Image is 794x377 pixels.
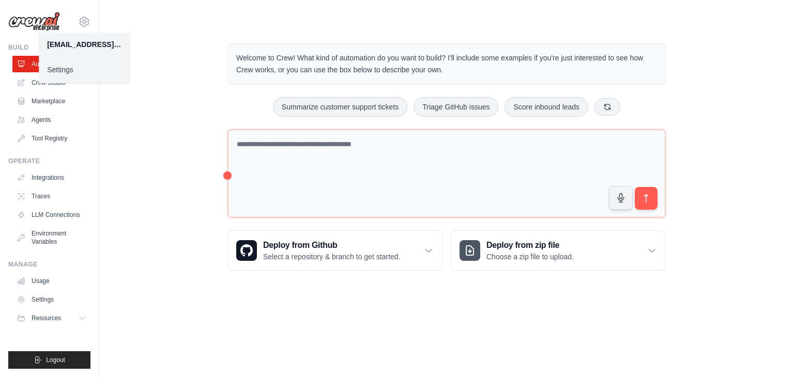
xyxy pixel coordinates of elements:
[12,56,90,72] a: Automations
[505,97,588,117] button: Score inbound leads
[46,356,65,364] span: Logout
[8,12,60,32] img: Logo
[12,225,90,250] a: Environment Variables
[12,188,90,205] a: Traces
[47,39,121,50] div: [EMAIL_ADDRESS][DOMAIN_NAME]
[12,93,90,109] a: Marketplace
[12,169,90,186] a: Integrations
[486,252,574,262] p: Choose a zip file to upload.
[486,239,574,252] h3: Deploy from zip file
[12,74,90,91] a: Crew Studio
[263,252,400,262] p: Select a repository & branch to get started.
[12,112,90,128] a: Agents
[263,239,400,252] h3: Deploy from Github
[8,157,90,165] div: Operate
[8,43,90,52] div: Build
[32,314,61,322] span: Resources
[12,273,90,289] a: Usage
[236,52,657,76] p: Welcome to Crew! What kind of automation do you want to build? I'll include some examples if you'...
[12,207,90,223] a: LLM Connections
[8,260,90,269] div: Manage
[8,351,90,369] button: Logout
[12,291,90,308] a: Settings
[414,97,498,117] button: Triage GitHub issues
[12,310,90,326] button: Resources
[12,130,90,147] a: Tool Registry
[273,97,407,117] button: Summarize customer support tickets
[39,60,130,79] a: Settings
